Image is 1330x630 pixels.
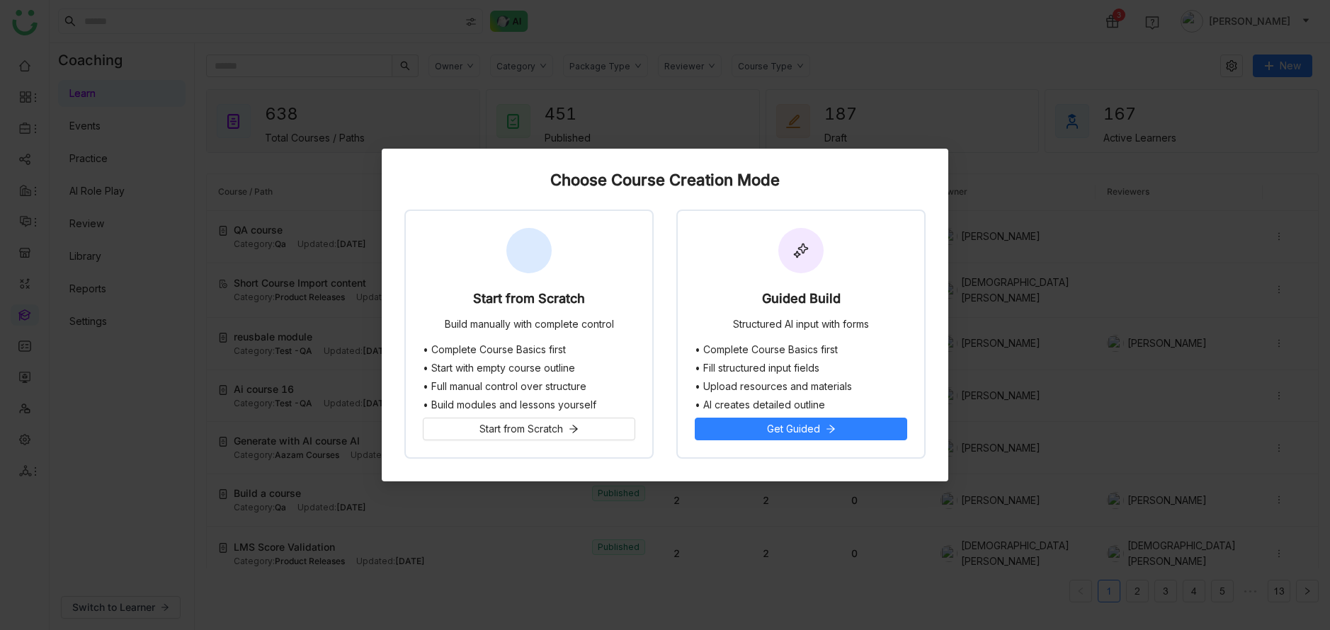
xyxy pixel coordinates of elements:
div: Choose Course Creation Mode [404,171,926,188]
li: • Full manual control over structure [423,381,635,392]
li: • Start with empty course outline [423,362,635,374]
li: • Complete Course Basics first [695,344,907,355]
li: • Fill structured input fields [695,362,907,374]
div: Build manually with complete control [445,319,614,333]
div: Start from Scratch [473,292,585,311]
button: Start from Scratch [423,418,635,440]
span: Start from Scratch [479,421,563,437]
span: Get Guided [767,421,820,437]
li: • Complete Course Basics first [423,344,635,355]
div: Structured AI input with forms [733,319,869,333]
button: Get Guided [695,418,907,440]
button: Close [910,149,948,187]
li: • Build modules and lessons yourself [423,399,635,411]
li: • Upload resources and materials [695,381,907,392]
li: • AI creates detailed outline [695,399,907,411]
div: Guided Build [762,292,841,311]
